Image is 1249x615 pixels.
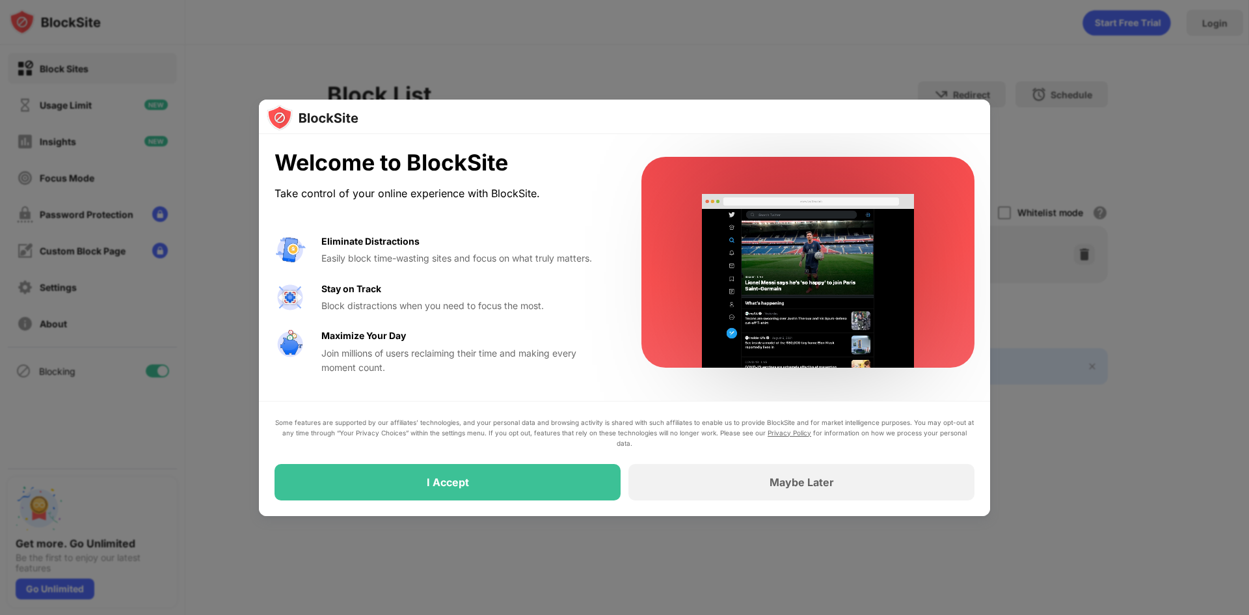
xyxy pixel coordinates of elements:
[427,476,469,489] div: I Accept
[275,329,306,360] img: value-safe-time.svg
[275,417,974,448] div: Some features are supported by our affiliates’ technologies, and your personal data and browsing ...
[275,184,610,203] div: Take control of your online experience with BlockSite.
[321,251,610,266] div: Easily block time-wasting sites and focus on what truly matters.
[321,329,406,343] div: Maximize Your Day
[321,346,610,376] div: Join millions of users reclaiming their time and making every moment count.
[768,429,811,437] a: Privacy Policy
[275,234,306,266] img: value-avoid-distractions.svg
[321,234,420,249] div: Eliminate Distractions
[275,282,306,313] img: value-focus.svg
[321,299,610,313] div: Block distractions when you need to focus the most.
[321,282,381,296] div: Stay on Track
[267,105,358,131] img: logo-blocksite.svg
[770,476,834,489] div: Maybe Later
[275,150,610,176] div: Welcome to BlockSite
